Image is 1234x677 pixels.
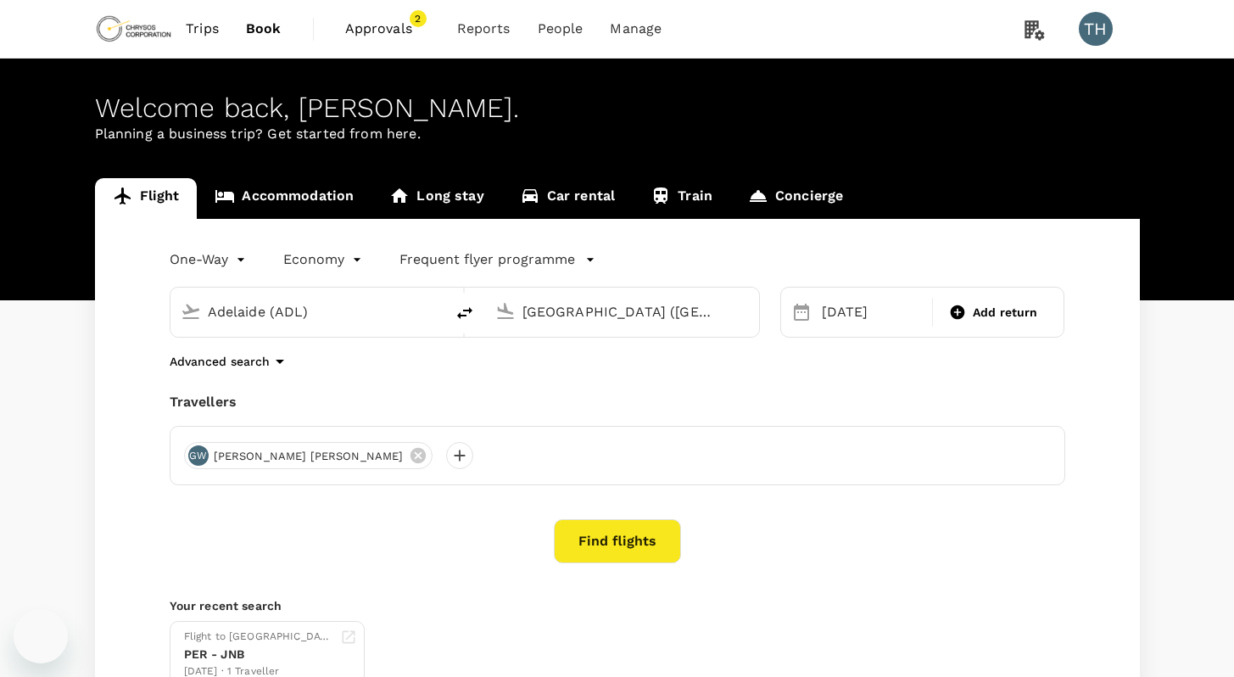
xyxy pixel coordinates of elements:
[610,19,662,39] span: Manage
[95,124,1140,144] p: Planning a business trip? Get started from here.
[973,304,1038,322] span: Add return
[170,392,1065,412] div: Travellers
[246,19,282,39] span: Book
[399,249,575,270] p: Frequent flyer programme
[730,178,861,219] a: Concierge
[371,178,501,219] a: Long stay
[345,19,430,39] span: Approvals
[457,19,511,39] span: Reports
[444,293,485,333] button: delete
[184,629,333,646] div: Flight to [GEOGRAPHIC_DATA]
[747,310,751,313] button: Open
[170,353,270,370] p: Advanced search
[184,442,433,469] div: GW[PERSON_NAME] [PERSON_NAME]
[538,19,583,39] span: People
[95,178,198,219] a: Flight
[1079,12,1113,46] div: TH
[95,92,1140,124] div: Welcome back , [PERSON_NAME] .
[95,10,173,48] img: Chrysos Corporation
[433,310,436,313] button: Open
[522,299,723,325] input: Going to
[815,295,929,329] div: [DATE]
[184,646,333,663] div: PER - JNB
[410,10,427,27] span: 2
[633,178,730,219] a: Train
[208,299,409,325] input: Depart from
[399,249,595,270] button: Frequent flyer programme
[502,178,634,219] a: Car rental
[554,519,681,563] button: Find flights
[170,351,290,372] button: Advanced search
[283,246,366,273] div: Economy
[170,597,1065,614] p: Your recent search
[186,19,219,39] span: Trips
[14,609,68,663] iframe: Button to launch messaging window
[188,445,209,466] div: GW
[204,448,414,465] span: [PERSON_NAME] [PERSON_NAME]
[170,246,249,273] div: One-Way
[197,178,371,219] a: Accommodation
